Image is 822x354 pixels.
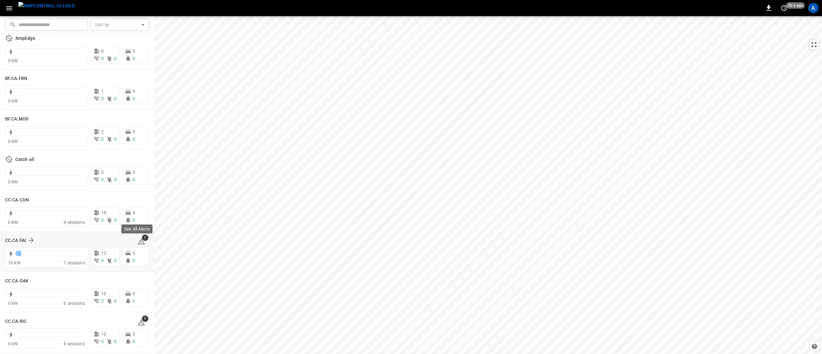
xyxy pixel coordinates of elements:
span: 0 [101,177,104,182]
span: 0 [101,339,104,344]
span: 20 s ago [786,2,805,9]
span: 6 sessions [64,301,85,306]
span: 0 [114,217,117,223]
span: 0 [101,170,104,175]
span: 0 [133,217,135,223]
span: 0 [133,298,135,304]
span: 0 [133,291,135,296]
span: 0 kW [8,139,18,144]
span: 0 kW [8,179,18,184]
span: 0 kW [8,301,18,306]
span: 0 [133,56,135,61]
h6: CC.CA.RIC [5,318,27,325]
span: 1 [101,89,104,94]
span: 0 [101,137,104,142]
span: 10 [101,291,106,296]
span: 0 kW [8,98,18,103]
span: 0 [133,49,135,54]
span: 0 kW [8,58,18,63]
span: 0 [133,339,135,344]
span: 12 [101,251,106,256]
span: 4 [133,210,135,215]
span: 0 [133,258,135,263]
h6: BF.CA.FRN [5,75,27,82]
span: 18 [101,210,106,215]
h6: CC.CA.FAI [5,237,26,244]
span: 0 [101,217,104,223]
span: 2 [101,129,104,134]
span: 0 kW [8,341,18,346]
span: 0 [133,137,135,142]
span: 0 [101,49,104,54]
span: 0 [114,56,117,61]
p: See All Alerts [124,226,150,232]
span: 7 sessions [64,260,85,265]
h6: Catch-all [15,156,34,163]
h6: BF.CA.MOD [5,116,29,123]
span: 0 [114,339,117,344]
span: 0 [101,258,104,263]
span: 0 [114,298,117,304]
span: 0 [114,177,117,182]
span: 0 [133,177,135,182]
span: 0 [133,89,135,94]
span: 6 sessions [64,341,85,346]
span: 10 kW [8,260,21,265]
span: 0 [101,56,104,61]
img: ampcontrol.io logo [18,2,75,10]
h6: CC.CA.OAK [5,278,29,285]
span: 0 [101,96,104,101]
button: set refresh interval [779,3,789,13]
h6: CC.CA.CON [5,197,29,204]
span: 0 [133,129,135,134]
span: 0 [133,251,135,256]
span: 9 sessions [64,220,85,225]
span: 0 kW [8,220,18,225]
span: 0 [133,96,135,101]
span: 0 [133,332,135,337]
span: 0 [101,298,104,304]
span: 10 [101,332,106,337]
span: 0 [133,170,135,175]
div: profile-icon [808,3,818,13]
span: 1 [142,315,148,322]
span: 0 [114,96,117,101]
h6: AmpEdge [15,35,35,42]
span: 0 [114,258,117,263]
span: 0 [114,137,117,142]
